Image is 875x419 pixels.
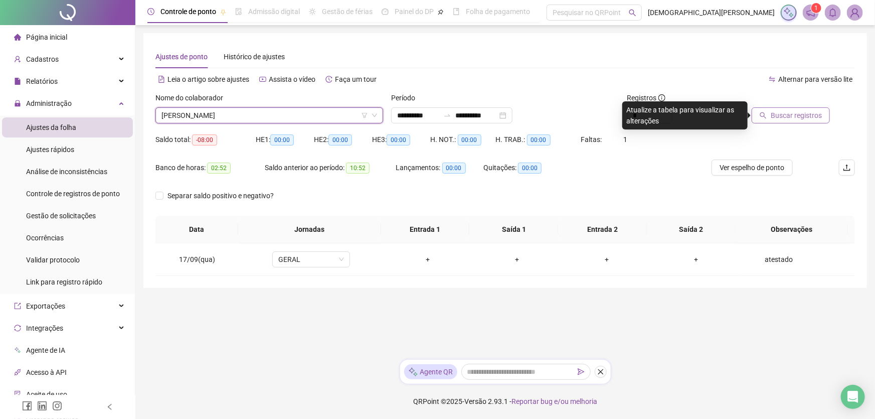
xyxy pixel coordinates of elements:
span: Ver espelho de ponto [720,162,785,173]
span: Ajustes da folha [26,123,76,131]
span: Versão [464,397,486,405]
div: Lançamentos: [396,162,483,174]
span: down [372,112,378,118]
span: 00:00 [527,134,551,146]
span: lock [14,100,21,107]
div: Open Intercom Messenger [841,385,865,409]
th: Saída 2 [647,216,736,243]
span: Separar saldo positivo e negativo? [163,190,278,201]
span: send [578,368,585,375]
span: filter [362,112,368,118]
span: Controle de ponto [160,8,216,16]
th: Saída 1 [469,216,558,243]
footer: QRPoint © 2025 - 2.93.1 - [135,384,875,419]
span: facebook [22,401,32,411]
span: 17/09(qua) [179,255,215,263]
span: upload [843,164,851,172]
span: Link para registro rápido [26,278,102,286]
span: Acesso à API [26,368,67,376]
div: Agente QR [404,364,457,379]
span: Ajustes rápidos [26,146,74,154]
span: swap-right [443,111,451,119]
span: pushpin [220,9,226,15]
button: Buscar registros [752,107,830,123]
span: file-done [235,8,242,15]
span: Assista o vídeo [269,75,315,83]
span: -08:00 [192,134,217,146]
span: home [14,34,21,41]
span: Aceite de uso [26,390,67,398]
div: Saldo total: [155,134,256,146]
th: Entrada 1 [381,216,470,243]
span: Faça um tour [335,75,377,83]
span: Leia o artigo sobre ajustes [167,75,249,83]
img: 46551 [847,5,862,20]
label: Nome do colaborador [155,92,230,103]
th: Data [155,216,238,243]
span: book [453,8,460,15]
span: 00:00 [328,134,352,146]
span: linkedin [37,401,47,411]
div: HE 3: [372,134,430,146]
div: + [391,254,465,265]
div: + [570,254,644,265]
th: Entrada 2 [558,216,647,243]
span: dashboard [382,8,389,15]
img: sparkle-icon.fc2bf0ac1784a2077858766a79e2daf3.svg [783,7,794,18]
span: left [106,403,113,410]
span: Ajustes de ponto [155,53,208,61]
div: HE 2: [314,134,372,146]
span: Relatórios [26,77,58,85]
span: Integrações [26,324,63,332]
span: file [14,78,21,85]
span: Gestão de férias [322,8,373,16]
span: close [597,368,604,375]
span: Exportações [26,302,65,310]
span: GERAL [278,252,344,267]
th: Observações [735,216,848,243]
span: to [443,111,451,119]
div: + [480,254,554,265]
span: Cadastros [26,55,59,63]
span: Análise de inconsistências [26,168,107,176]
span: sun [309,8,316,15]
span: Administração [26,99,72,107]
span: Reportar bug e/ou melhoria [511,397,597,405]
span: instagram [52,401,62,411]
span: Admissão digital [248,8,300,16]
span: file-text [158,76,165,83]
span: swap [769,76,776,83]
span: Faltas: [581,135,604,144]
button: Ver espelho de ponto [712,160,793,176]
span: clock-circle [147,8,154,15]
span: Alternar para versão lite [778,75,852,83]
img: sparkle-icon.fc2bf0ac1784a2077858766a79e2daf3.svg [408,367,418,377]
span: 1 [815,5,818,12]
th: Jornadas [238,216,381,243]
span: Controle de registros de ponto [26,190,120,198]
span: Buscar registros [771,110,822,121]
span: 10:52 [346,163,370,174]
span: history [325,76,332,83]
div: Banco de horas: [155,162,265,174]
span: youtube [259,76,266,83]
span: Observações [743,224,840,235]
sup: 1 [811,3,821,13]
span: audit [14,391,21,398]
div: Saldo anterior ao período: [265,162,396,174]
span: 00:00 [458,134,481,146]
span: RENATA BORGES [161,108,377,123]
span: api [14,369,21,376]
span: notification [806,8,815,17]
span: bell [828,8,837,17]
span: 00:00 [387,134,410,146]
span: 1 [624,135,628,144]
span: 00:00 [518,163,542,174]
span: Ocorrências [26,234,64,242]
span: Página inicial [26,33,67,41]
span: 00:00 [442,163,466,174]
span: search [629,9,636,17]
span: Registros [627,92,665,103]
div: H. TRAB.: [496,134,581,146]
span: sync [14,325,21,332]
